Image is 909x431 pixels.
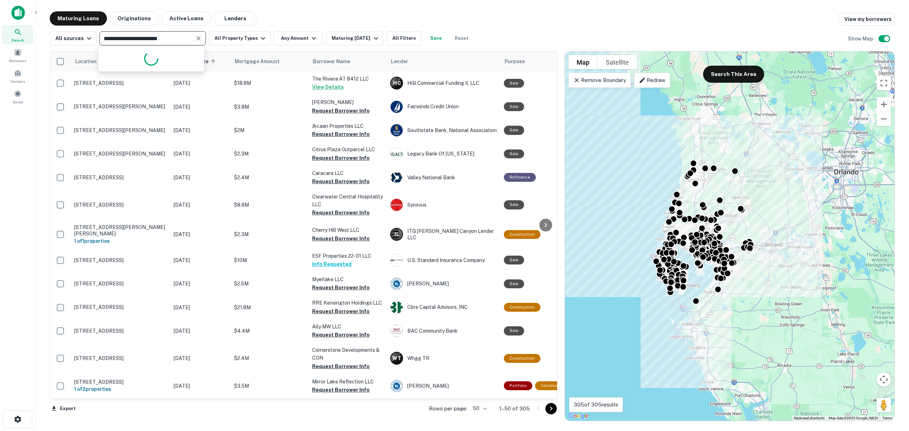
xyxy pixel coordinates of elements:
button: Maturing Loans [50,11,107,26]
th: Location [71,51,170,71]
button: Go to next page [545,403,557,414]
div: Sale [504,200,524,209]
p: [DATE] [174,327,227,335]
button: Originations [110,11,159,26]
p: [DATE] [174,103,227,111]
div: Sale [504,149,524,158]
p: [STREET_ADDRESS] [74,280,167,287]
button: Info Requested [312,260,352,268]
div: Sale [504,79,524,88]
p: Clearwater Central Hospitality LLC [312,193,383,208]
button: Request Borrower Info [312,107,370,115]
p: [STREET_ADDRESS][PERSON_NAME] [74,151,167,157]
p: $18.8M [234,79,305,87]
button: Request Borrower Info [312,177,370,186]
span: Map data ©2025 Google, INEGI [829,416,878,420]
p: [DATE] [174,126,227,134]
div: Sale [504,102,524,111]
button: Reset [450,31,473,45]
p: $2.3M [234,230,305,238]
button: Save your search to get updates of matches that match your search criteria. [425,31,447,45]
p: ESF Properties 22-01 LLC [312,252,383,260]
div: [PERSON_NAME] [390,277,497,290]
p: $3.8M [234,103,305,111]
p: The Riviera AT 8412 LLC [312,75,383,83]
p: Redraw [639,76,665,84]
img: capitalize-icon.png [11,6,25,20]
span: Mortgage Amount [235,57,289,66]
div: Sale [504,326,524,335]
img: picture [391,148,403,160]
button: All Property Types [209,31,271,45]
div: Sale [504,126,524,135]
div: Borrowers [2,46,33,65]
button: Clear [194,33,203,43]
div: Valley National Bank [390,171,497,184]
button: Any Amount [273,31,323,45]
p: Ally MW LLC [312,323,383,331]
a: View my borrowers [839,13,895,26]
p: [DATE] [174,201,227,209]
button: View Details [312,83,344,91]
p: [DATE] [174,382,227,390]
p: [STREET_ADDRESS] [74,80,167,86]
div: This loan purpose was for construction [504,230,540,239]
h6: 1 of 2 properties [74,385,167,393]
p: [STREET_ADDRESS] [74,257,167,263]
div: Legacy Bank Of [US_STATE] [390,147,497,160]
th: Lender [387,51,500,71]
button: Search This Area [703,66,764,83]
div: This loan purpose was for construction [535,381,572,390]
p: $10M [234,256,305,264]
div: All sources [55,34,93,43]
span: Purpose [505,57,525,66]
div: Sale [504,256,524,264]
p: $21.8M [234,304,305,311]
img: picture [391,101,403,113]
div: Cbre Capital Advisors, INC [390,301,497,314]
p: 1–50 of 305 [499,404,530,413]
h6: 1 of 1 properties [74,237,167,245]
button: Request Borrower Info [312,208,370,217]
p: Jkcaan Properties LLC [312,122,383,130]
button: Request Borrower Info [312,234,370,243]
p: [STREET_ADDRESS] [74,355,167,361]
p: [DATE] [174,174,227,181]
button: Zoom out [877,112,891,126]
p: $2.4M [234,354,305,362]
div: Sale [504,279,524,288]
button: Zoom in [877,97,891,111]
p: $3.5M [234,382,305,390]
p: [DATE] [174,280,227,288]
div: Fairwinds Credit Union [390,100,497,113]
span: Borrowers [9,58,26,64]
span: Lender [391,57,408,66]
img: picture [391,124,403,136]
iframe: Chat Widget [873,374,909,408]
p: [STREET_ADDRESS] [74,328,167,334]
div: ITG [PERSON_NAME] Canyon Lender LLC [390,228,497,241]
th: Purpose [500,51,575,71]
div: This loan purpose was for construction [504,303,540,312]
a: Search [2,25,33,44]
p: RRE Kensington Holdings LLC [312,299,383,307]
button: Show street map [568,55,598,69]
button: Maturing [DATE] [326,31,383,45]
p: $2.4M [234,174,305,181]
button: Lenders [214,11,257,26]
p: [DATE] [174,354,227,362]
button: Map camera controls [877,372,891,387]
div: BAC Community Bank [390,324,497,337]
button: Keyboard shortcuts [794,416,824,421]
p: $2.3M [234,150,305,158]
p: [STREET_ADDRESS] [74,202,167,208]
p: [STREET_ADDRESS] [74,174,167,181]
div: HGI Commercial Funding II, LLC [390,77,497,89]
img: Google [567,411,590,421]
div: Saved [2,87,33,106]
a: Open this area in Google Maps (opens a new window) [567,411,590,421]
p: [DATE] [174,256,227,264]
p: [DATE] [174,230,227,238]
